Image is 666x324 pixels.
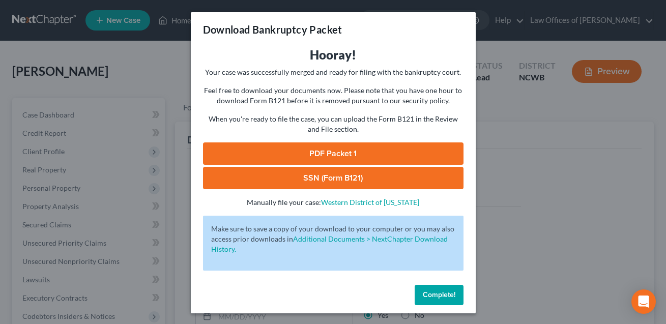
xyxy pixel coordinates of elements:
a: SSN (Form B121) [203,167,464,189]
a: PDF Packet 1 [203,142,464,165]
span: Complete! [423,290,455,299]
a: Western District of [US_STATE] [321,198,419,207]
button: Complete! [415,285,464,305]
h3: Download Bankruptcy Packet [203,22,342,37]
a: Additional Documents > NextChapter Download History. [211,234,448,253]
div: Open Intercom Messenger [631,289,656,314]
h3: Hooray! [203,47,464,63]
p: Manually file your case: [203,197,464,208]
p: Feel free to download your documents now. Please note that you have one hour to download Form B12... [203,85,464,106]
p: Your case was successfully merged and ready for filing with the bankruptcy court. [203,67,464,77]
p: Make sure to save a copy of your download to your computer or you may also access prior downloads in [211,224,455,254]
p: When you're ready to file the case, you can upload the Form B121 in the Review and File section. [203,114,464,134]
